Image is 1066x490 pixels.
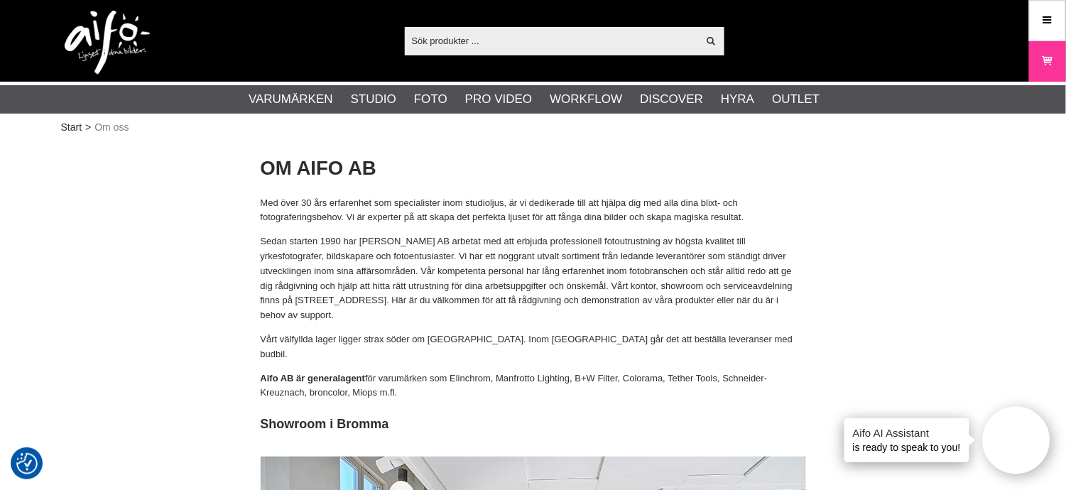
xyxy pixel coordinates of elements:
[94,120,129,135] span: Om oss
[465,90,532,109] a: Pro Video
[772,90,820,109] a: Outlet
[351,90,396,109] a: Studio
[414,90,447,109] a: Foto
[721,90,754,109] a: Hyra
[640,90,703,109] a: Discover
[61,120,82,135] a: Start
[85,120,91,135] span: >
[261,415,806,433] h2: Showroom i Bromma
[16,451,38,477] button: Samtyckesinställningar
[261,371,806,401] p: för varumärken som Elinchrom, Manfrotto Lighting, B+W Filter, Colorama, Tether Tools, Schneider-K...
[261,332,806,362] p: Vårt välfyllda lager ligger strax söder om [GEOGRAPHIC_DATA]. Inom [GEOGRAPHIC_DATA] går det att ...
[261,373,366,383] strong: Aifo AB är generalagent
[261,234,806,323] p: Sedan starten 1990 har [PERSON_NAME] AB arbetat med att erbjuda professionell fotoutrustning av h...
[261,155,806,183] h1: OM AIFO AB
[405,30,698,51] input: Sök produkter ...
[853,425,961,440] h4: Aifo AI Assistant
[550,90,622,109] a: Workflow
[844,418,969,462] div: is ready to speak to you!
[249,90,333,109] a: Varumärken
[65,11,150,75] img: logo.png
[261,196,806,226] p: Med över 30 års erfarenhet som specialister inom studioljus, är vi dedikerade till att hjälpa dig...
[16,453,38,474] img: Revisit consent button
